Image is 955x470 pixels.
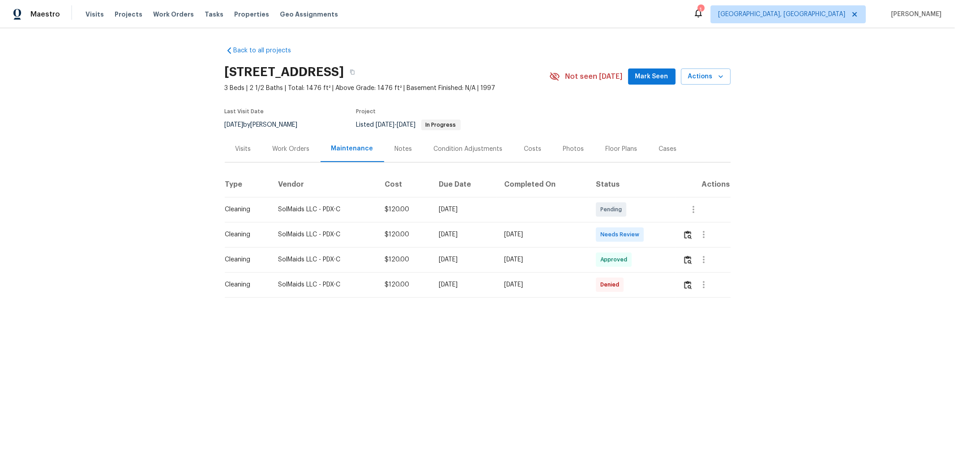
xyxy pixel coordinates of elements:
[271,172,378,197] th: Vendor
[600,230,643,239] span: Needs Review
[236,145,251,154] div: Visits
[225,205,264,214] div: Cleaning
[385,230,424,239] div: $120.00
[600,205,625,214] span: Pending
[439,205,490,214] div: [DATE]
[376,122,395,128] span: [DATE]
[225,68,344,77] h2: [STREET_ADDRESS]
[659,145,677,154] div: Cases
[377,172,432,197] th: Cost
[684,256,692,264] img: Review Icon
[356,109,376,114] span: Project
[225,84,549,93] span: 3 Beds | 2 1/2 Baths | Total: 1476 ft² | Above Grade: 1476 ft² | Basement Finished: N/A | 1997
[225,280,264,289] div: Cleaning
[589,172,676,197] th: Status
[683,274,693,295] button: Review Icon
[273,145,310,154] div: Work Orders
[698,5,704,14] div: 1
[356,122,461,128] span: Listed
[385,255,424,264] div: $120.00
[395,145,412,154] div: Notes
[600,255,631,264] span: Approved
[563,145,584,154] div: Photos
[683,224,693,245] button: Review Icon
[205,11,223,17] span: Tasks
[432,172,497,197] th: Due Date
[86,10,104,19] span: Visits
[718,10,845,19] span: [GEOGRAPHIC_DATA], [GEOGRAPHIC_DATA]
[565,72,623,81] span: Not seen [DATE]
[397,122,416,128] span: [DATE]
[683,249,693,270] button: Review Icon
[153,10,194,19] span: Work Orders
[385,280,424,289] div: $120.00
[635,71,668,82] span: Mark Seen
[225,46,311,55] a: Back to all projects
[278,205,371,214] div: SolMaids LLC - PDX-C
[439,255,490,264] div: [DATE]
[684,231,692,239] img: Review Icon
[225,255,264,264] div: Cleaning
[681,68,731,85] button: Actions
[504,230,582,239] div: [DATE]
[344,64,360,80] button: Copy Address
[278,230,371,239] div: SolMaids LLC - PDX-C
[497,172,589,197] th: Completed On
[331,144,373,153] div: Maintenance
[225,109,264,114] span: Last Visit Date
[684,281,692,289] img: Review Icon
[422,122,460,128] span: In Progress
[524,145,542,154] div: Costs
[600,280,623,289] span: Denied
[225,122,244,128] span: [DATE]
[606,145,638,154] div: Floor Plans
[504,255,582,264] div: [DATE]
[225,172,271,197] th: Type
[434,145,503,154] div: Condition Adjustments
[688,71,724,82] span: Actions
[234,10,269,19] span: Properties
[676,172,731,197] th: Actions
[280,10,338,19] span: Geo Assignments
[225,230,264,239] div: Cleaning
[385,205,424,214] div: $120.00
[115,10,142,19] span: Projects
[278,255,371,264] div: SolMaids LLC - PDX-C
[376,122,416,128] span: -
[628,68,676,85] button: Mark Seen
[887,10,942,19] span: [PERSON_NAME]
[278,280,371,289] div: SolMaids LLC - PDX-C
[439,280,490,289] div: [DATE]
[439,230,490,239] div: [DATE]
[225,120,308,130] div: by [PERSON_NAME]
[504,280,582,289] div: [DATE]
[30,10,60,19] span: Maestro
